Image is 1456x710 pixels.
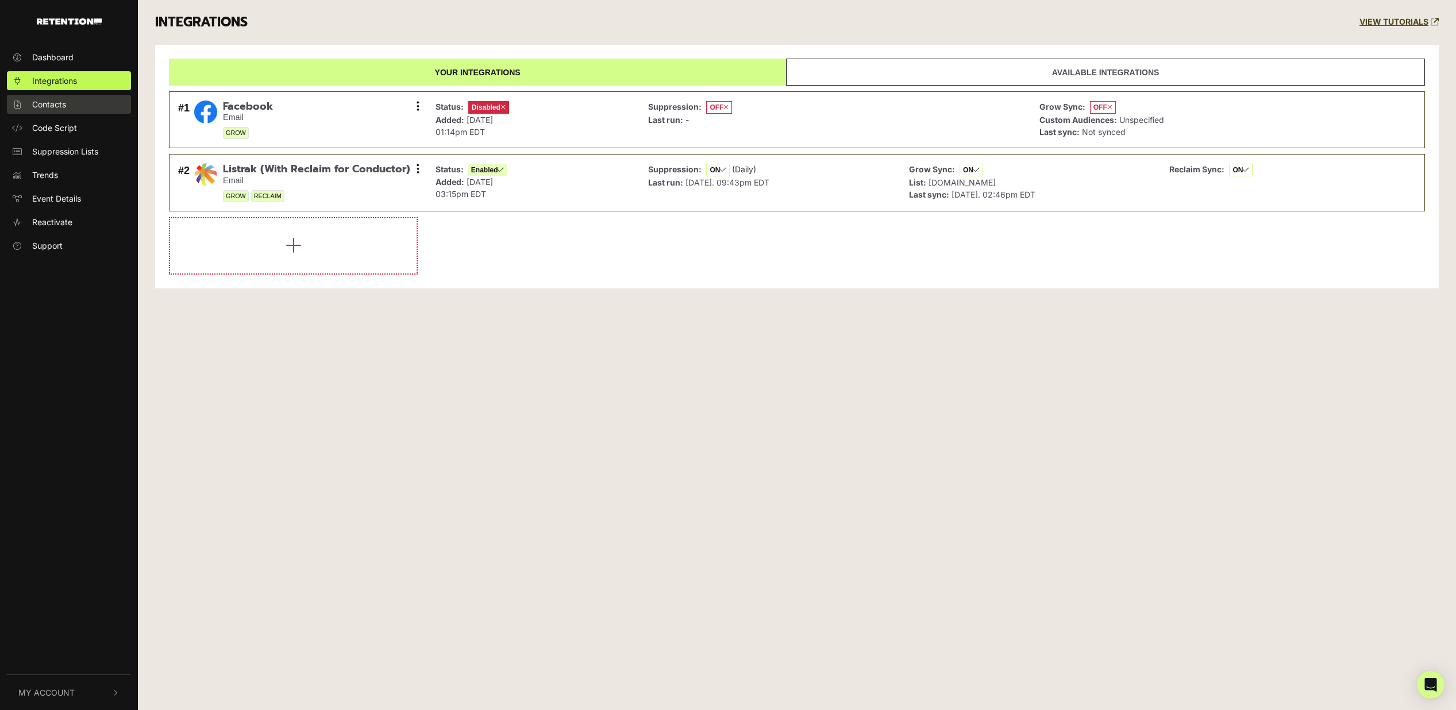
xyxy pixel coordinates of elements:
a: Event Details [7,189,131,208]
a: Dashboard [7,48,131,67]
span: ON [1229,164,1253,176]
span: Reactivate [32,216,72,228]
span: - [685,115,689,125]
span: (Daily) [732,164,756,174]
a: Integrations [7,71,131,90]
span: Support [32,240,63,252]
strong: Suppression: [648,102,702,111]
a: Your integrations [169,59,786,86]
a: Code Script [7,118,131,137]
strong: Last run: [648,115,683,125]
strong: Last sync: [1039,127,1080,137]
a: Trends [7,165,131,184]
span: Event Details [32,192,81,204]
a: Contacts [7,95,131,114]
a: Suppression Lists [7,142,131,161]
span: Facebook [223,101,273,113]
strong: Grow Sync: [1039,102,1085,111]
strong: Status: [436,164,464,174]
span: Enabled [468,164,507,176]
strong: Suppression: [648,164,702,174]
strong: Status: [436,102,464,111]
span: ON [960,164,983,176]
span: [DATE]. 09:43pm EDT [685,177,769,187]
span: OFF [706,101,732,114]
span: Trends [32,169,58,181]
span: Integrations [32,75,77,87]
strong: Added: [436,115,464,125]
a: Support [7,236,131,255]
span: GROW [223,190,249,202]
h3: INTEGRATIONS [155,14,248,30]
strong: Grow Sync: [909,164,955,174]
a: VIEW TUTORIALS [1359,17,1439,27]
span: [DOMAIN_NAME] [929,177,996,187]
small: Email [223,176,410,186]
span: [DATE] 01:14pm EDT [436,115,493,137]
strong: List: [909,177,926,187]
span: GROW [223,127,249,139]
span: ON [706,164,730,176]
span: Disabled [468,101,509,114]
div: #2 [178,163,190,202]
button: My Account [7,675,131,710]
span: Code Script [32,122,77,134]
span: Listrak (With Reclaim for Conductor) [223,163,410,176]
strong: Custom Audiences: [1039,115,1117,125]
small: Email [223,113,273,122]
strong: Reclaim Sync: [1169,164,1224,174]
a: Reactivate [7,213,131,231]
img: Listrak (With Reclaim for Conductor) [194,163,217,186]
span: Dashboard [32,51,74,63]
strong: Last run: [648,177,683,187]
span: Contacts [32,98,66,110]
span: Unspecified [1119,115,1164,125]
span: RECLAIM [251,190,284,202]
img: Retention.com [37,18,102,25]
span: Suppression Lists [32,145,98,157]
img: Facebook [194,101,217,124]
span: Not synced [1082,127,1126,137]
a: Available integrations [786,59,1425,86]
strong: Last sync: [909,190,949,199]
span: My Account [18,686,75,699]
span: [DATE]. 02:46pm EDT [952,190,1035,199]
strong: Added: [436,177,464,187]
div: Open Intercom Messenger [1417,671,1445,699]
span: OFF [1090,101,1116,114]
div: #1 [178,101,190,140]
